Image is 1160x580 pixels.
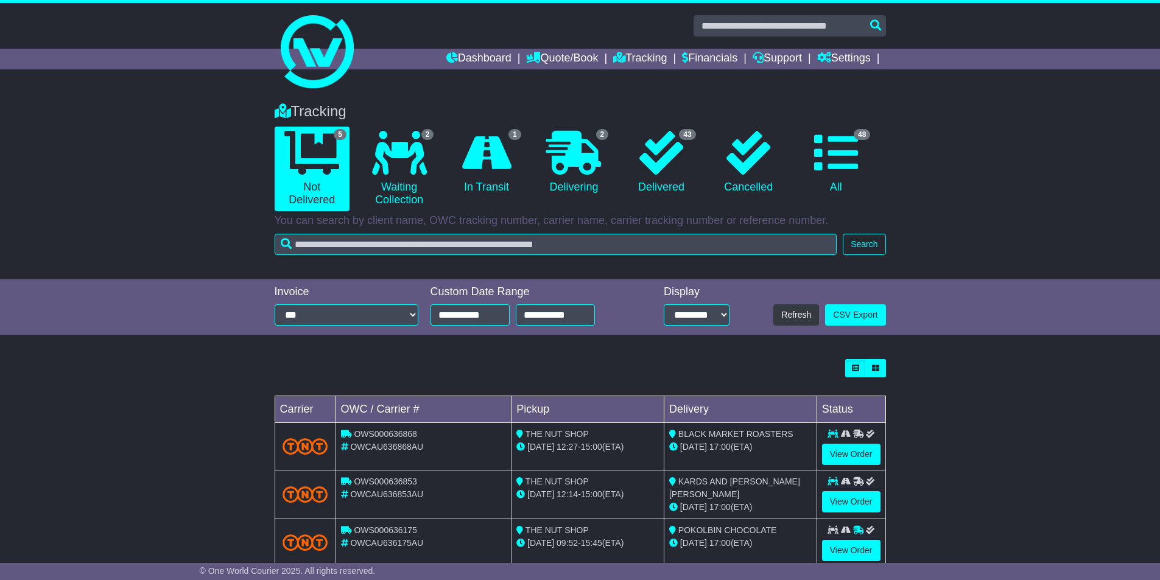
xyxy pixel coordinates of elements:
a: Financials [682,49,737,69]
span: 1 [508,129,521,140]
div: - (ETA) [516,488,659,501]
span: 09:52 [557,538,578,548]
a: View Order [822,444,881,465]
div: - (ETA) [516,441,659,453]
span: OWCAU636868AU [350,442,423,452]
a: Tracking [613,49,667,69]
span: 48 [854,129,870,140]
span: © One World Courier 2025. All rights reserved. [200,566,376,576]
span: 2 [421,129,434,140]
span: 17:00 [709,502,731,512]
span: 17:00 [709,442,731,452]
a: Support [753,49,802,69]
div: (ETA) [669,501,812,514]
span: THE NUT SHOP [526,525,589,535]
a: Dashboard [446,49,511,69]
a: 2 Delivering [536,127,611,198]
span: [DATE] [527,489,554,499]
button: Refresh [773,304,819,326]
img: TNT_Domestic.png [283,534,328,551]
span: 17:00 [709,538,731,548]
a: 2 Waiting Collection [362,127,437,211]
span: 12:27 [557,442,578,452]
a: 48 All [798,127,873,198]
a: CSV Export [825,304,885,326]
div: Tracking [269,103,892,121]
span: BLACK MARKET ROASTERS [678,429,793,439]
span: [DATE] [527,442,554,452]
a: View Order [822,540,881,561]
span: 43 [679,129,695,140]
span: 2 [596,129,609,140]
span: THE NUT SHOP [526,429,589,439]
span: POKOLBIN CHOCOLATE [678,525,777,535]
span: OWCAU636853AU [350,489,423,499]
span: 12:14 [557,489,578,499]
a: View Order [822,491,881,512]
a: 1 In Transit [449,127,524,198]
td: Pickup [511,396,664,423]
span: [DATE] [680,442,707,452]
a: Cancelled [711,127,786,198]
a: 43 Delivered [624,127,698,198]
div: Display [664,285,729,299]
button: Search [843,234,885,255]
div: Invoice [275,285,418,299]
div: (ETA) [669,441,812,453]
a: Quote/Book [526,49,598,69]
span: OWS000636868 [354,429,417,439]
span: THE NUT SHOP [526,477,589,486]
td: Carrier [275,396,336,423]
span: [DATE] [527,538,554,548]
img: TNT_Domestic.png [283,486,328,503]
td: OWC / Carrier # [336,396,511,423]
span: OWS000636853 [354,477,417,486]
span: OWS000636175 [354,525,417,535]
a: 5 Not Delivered [275,127,350,211]
span: 15:00 [581,489,602,499]
span: 5 [334,129,346,140]
span: OWCAU636175AU [350,538,423,548]
span: [DATE] [680,538,707,548]
td: Delivery [664,396,817,423]
span: [DATE] [680,502,707,512]
div: Custom Date Range [431,285,626,299]
span: 15:00 [581,442,602,452]
a: Settings [817,49,871,69]
span: KARDS AND [PERSON_NAME] [PERSON_NAME] [669,477,800,499]
span: 15:45 [581,538,602,548]
td: Status [817,396,885,423]
img: TNT_Domestic.png [283,438,328,455]
p: You can search by client name, OWC tracking number, carrier name, carrier tracking number or refe... [275,214,886,228]
div: (ETA) [669,537,812,550]
div: - (ETA) [516,537,659,550]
